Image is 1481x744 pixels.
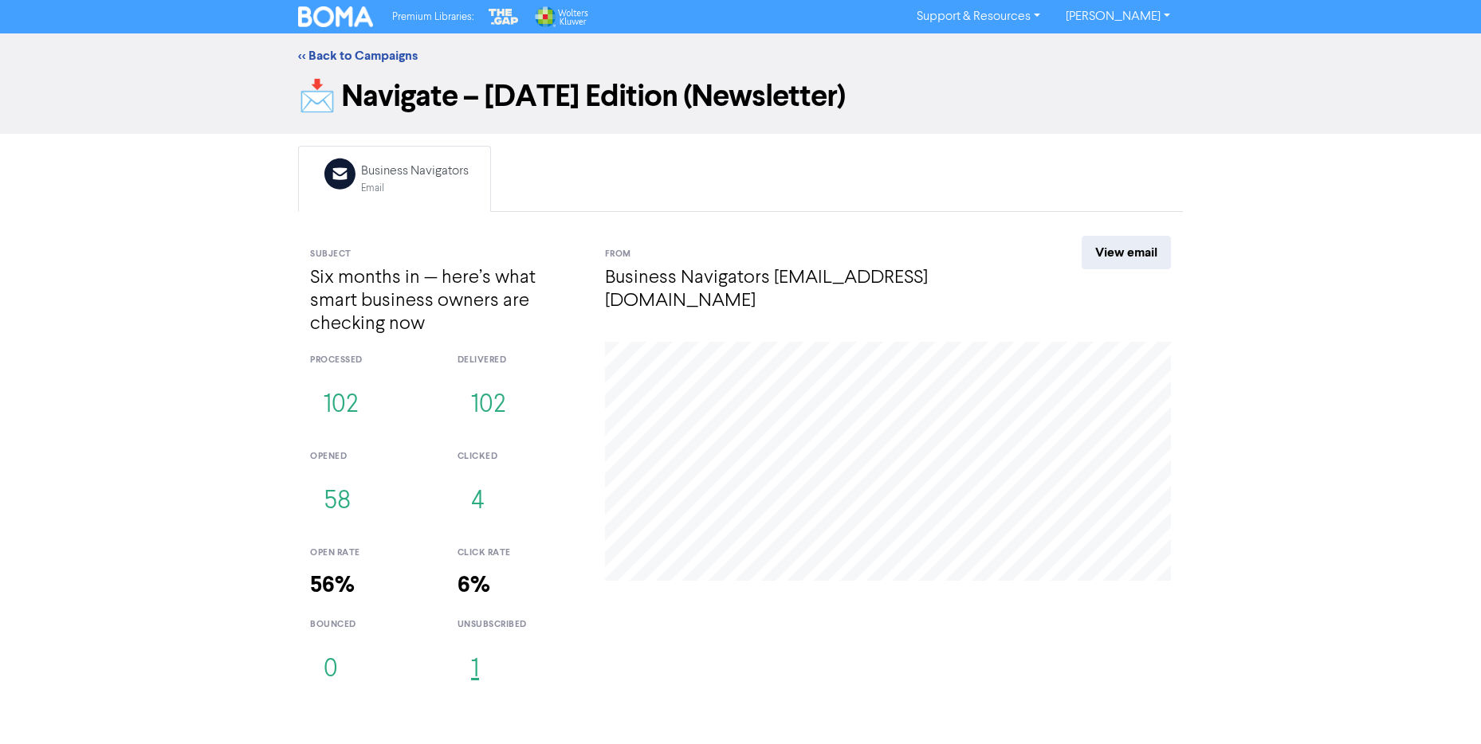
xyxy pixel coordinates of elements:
div: click rate [458,546,581,560]
h4: Six months in — here’s what smart business owners are checking now [310,267,581,335]
button: 4 [458,476,498,528]
iframe: Chat Widget [1401,668,1481,744]
div: clicked [458,450,581,464]
img: BOMA Logo [298,6,373,27]
div: bounced [310,618,434,632]
a: View email [1082,236,1171,269]
img: The Gap [486,6,521,27]
button: 102 [310,379,371,432]
a: << Back to Campaigns [298,48,418,64]
div: Subject [310,248,581,261]
strong: 6% [458,571,490,599]
a: Support & Resources [904,4,1053,29]
div: Email [361,181,469,196]
a: [PERSON_NAME] [1053,4,1183,29]
button: 102 [458,379,519,432]
div: unsubscribed [458,618,581,632]
div: opened [310,450,434,464]
strong: 56% [310,571,355,599]
div: delivered [458,354,581,367]
div: Business Navigators [361,162,469,181]
button: 0 [310,644,352,696]
img: Wolters Kluwer [533,6,587,27]
button: 1 [458,644,493,696]
div: open rate [310,546,434,560]
button: 58 [310,476,364,528]
div: processed [310,354,434,367]
h1: 📩 Navigate – [DATE] Edition (Newsletter) [298,78,1183,115]
span: Premium Libraries: [392,12,473,22]
div: From [605,248,1023,261]
h4: Business Navigators [EMAIL_ADDRESS][DOMAIN_NAME] [605,267,1023,313]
